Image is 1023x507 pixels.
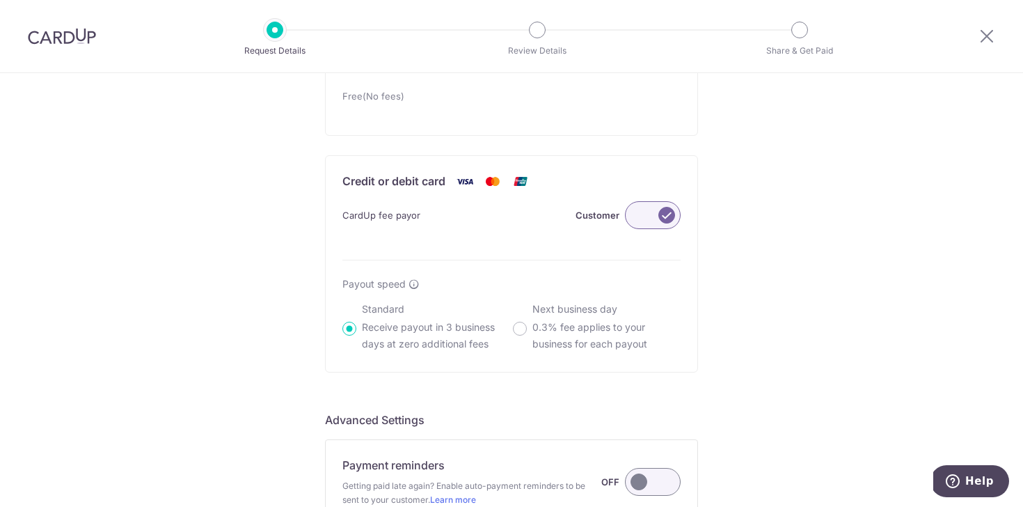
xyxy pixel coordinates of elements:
[748,44,851,58] p: Share & Get Paid
[342,88,404,104] span: Free(No fees)
[532,319,681,352] p: 0.3% fee applies to your business for each payout
[325,413,425,427] span: translation missing: en.company.payment_requests.form.header.labels.advanced_settings
[362,302,510,316] p: Standard
[933,465,1009,500] iframe: Opens a widget where you can find more information
[342,479,601,507] span: Getting paid late again? Enable auto-payment reminders to be sent to your customer.
[342,277,681,291] div: Payout speed
[342,207,420,224] span: CardUp fee payor
[430,494,476,505] a: Learn more
[342,173,445,190] p: Credit or debit card
[601,474,619,490] label: OFF
[362,319,510,352] p: Receive payout in 3 business days at zero additional fees
[479,173,507,190] img: Mastercard
[507,173,534,190] img: Union Pay
[342,457,681,507] div: Payment reminders Getting paid late again? Enable auto-payment reminders to be sent to your custo...
[223,44,326,58] p: Request Details
[532,302,681,316] p: Next business day
[576,207,619,224] label: Customer
[28,28,96,45] img: CardUp
[486,44,589,58] p: Review Details
[342,457,445,474] p: Payment reminders
[451,173,479,190] img: Visa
